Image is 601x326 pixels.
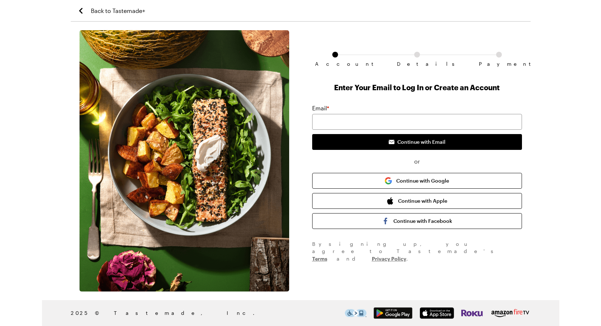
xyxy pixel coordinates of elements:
a: Privacy Policy [372,255,406,262]
label: Email [312,104,329,113]
img: Amazon Fire TV [490,307,531,319]
span: 2025 © Tastemade, Inc. [71,309,345,317]
button: Continue with Facebook [312,213,522,229]
span: Back to Tastemade+ [91,6,145,15]
img: Roku [461,307,483,319]
img: Google Play [374,307,412,319]
span: Continue with Email [397,138,445,146]
a: Terms [312,255,327,262]
button: Continue with Google [312,173,522,189]
img: This icon serves as a link to download the Level Access assistive technology app for individuals ... [345,309,366,317]
button: Continue with Apple [312,193,522,209]
ol: Subscription checkout form navigation [312,52,522,61]
span: Account [315,61,355,67]
span: or [312,157,522,166]
h1: Enter Your Email to Log In or Create an Account [312,82,522,92]
img: App Store [420,307,454,319]
span: Details [397,61,437,67]
div: By signing up , you agree to Tastemade's and . [312,240,522,262]
span: Payment [479,61,519,67]
button: Continue with Email [312,134,522,150]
